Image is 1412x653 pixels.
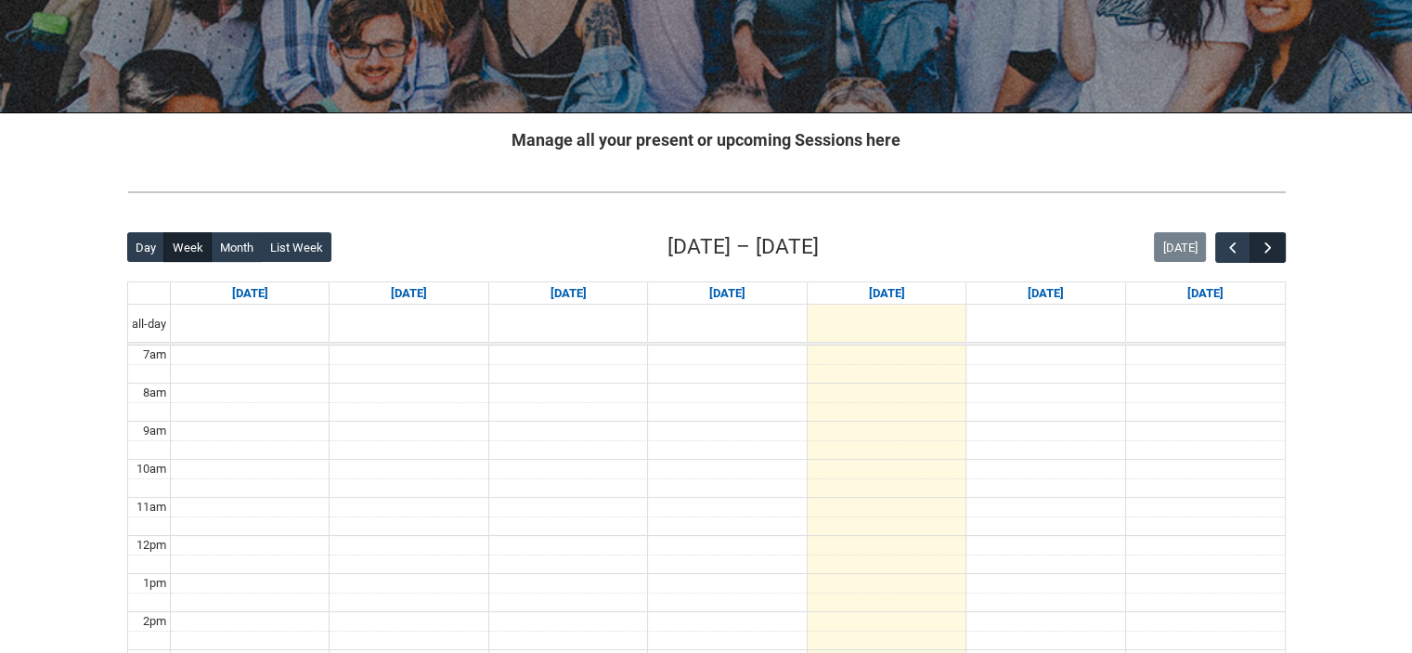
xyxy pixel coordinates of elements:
div: 11am [133,498,170,516]
button: Next Week [1250,232,1285,263]
div: 8am [139,384,170,402]
div: 7am [139,346,170,364]
a: Go to September 12, 2025 [1024,282,1068,305]
button: Week [163,232,212,262]
div: 2pm [139,612,170,631]
button: Month [211,232,262,262]
a: Go to September 7, 2025 [228,282,272,305]
a: Go to September 13, 2025 [1184,282,1227,305]
div: 10am [133,460,170,478]
span: all-day [128,315,170,333]
img: REDU_GREY_LINE [127,182,1286,202]
div: 12pm [133,536,170,555]
a: Go to September 10, 2025 [706,282,749,305]
div: 1pm [139,574,170,593]
a: Go to September 8, 2025 [387,282,431,305]
h2: Manage all your present or upcoming Sessions here [127,127,1286,152]
div: 9am [139,422,170,440]
button: Day [127,232,165,262]
button: [DATE] [1154,232,1206,262]
button: Previous Week [1215,232,1250,263]
button: List Week [261,232,331,262]
h2: [DATE] – [DATE] [667,231,819,263]
a: Go to September 11, 2025 [864,282,908,305]
a: Go to September 9, 2025 [547,282,590,305]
